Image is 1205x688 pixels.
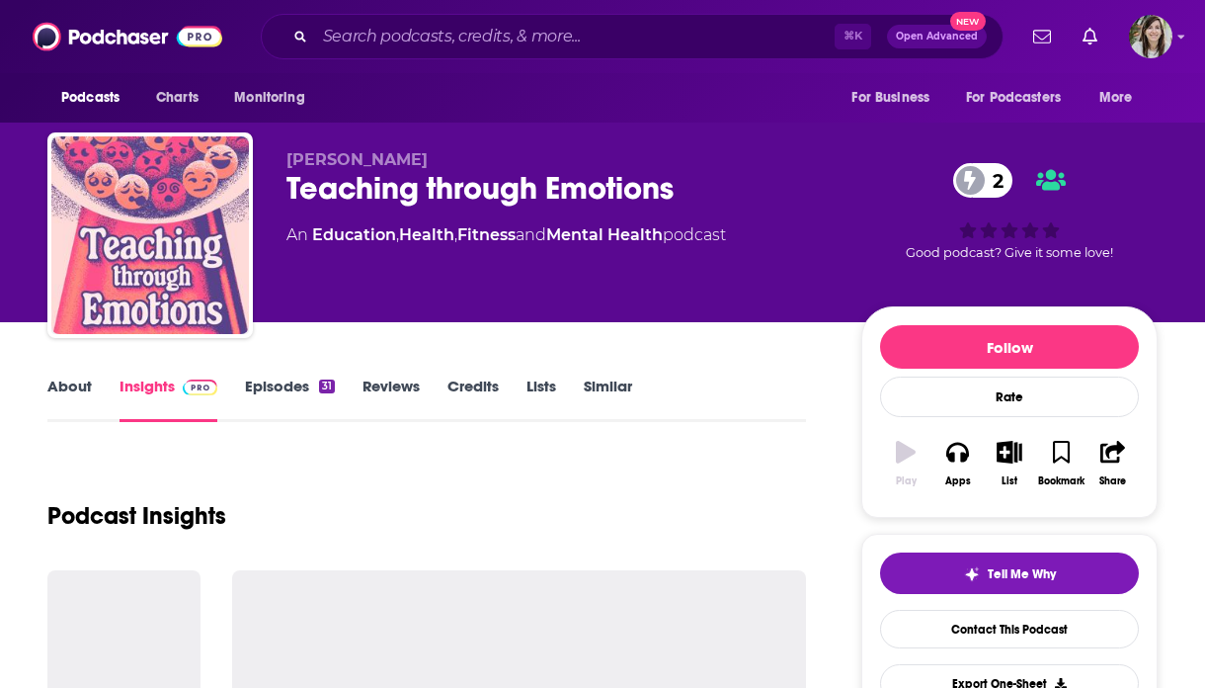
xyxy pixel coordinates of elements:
[319,380,335,393] div: 31
[234,84,304,112] span: Monitoring
[1035,428,1086,499] button: Bookmark
[286,223,726,247] div: An podcast
[454,225,457,244] span: ,
[315,21,835,52] input: Search podcasts, credits, & more...
[33,18,222,55] img: Podchaser - Follow, Share and Rate Podcasts
[880,377,1139,417] div: Rate
[1038,475,1084,487] div: Bookmark
[984,428,1035,499] button: List
[220,79,330,117] button: open menu
[1129,15,1172,58] button: Show profile menu
[1002,475,1017,487] div: List
[880,553,1139,594] button: tell me why sparkleTell Me Why
[261,14,1004,59] div: Search podcasts, credits, & more...
[47,377,92,422] a: About
[47,79,145,117] button: open menu
[1099,475,1126,487] div: Share
[1085,79,1158,117] button: open menu
[838,79,954,117] button: open menu
[1087,428,1139,499] button: Share
[880,428,931,499] button: Play
[953,163,1013,198] a: 2
[362,377,420,422] a: Reviews
[183,380,217,395] img: Podchaser Pro
[584,377,632,422] a: Similar
[447,377,499,422] a: Credits
[396,225,399,244] span: ,
[143,79,210,117] a: Charts
[851,84,929,112] span: For Business
[950,12,986,31] span: New
[966,84,1061,112] span: For Podcasters
[399,225,454,244] a: Health
[835,24,871,49] span: ⌘ K
[245,377,335,422] a: Episodes31
[896,32,978,42] span: Open Advanced
[312,225,396,244] a: Education
[120,377,217,422] a: InsightsPodchaser Pro
[546,225,663,244] a: Mental Health
[953,79,1089,117] button: open menu
[906,245,1113,260] span: Good podcast? Give it some love!
[887,25,987,48] button: Open AdvancedNew
[526,377,556,422] a: Lists
[973,163,1013,198] span: 2
[516,225,546,244] span: and
[1129,15,1172,58] img: User Profile
[880,325,1139,369] button: Follow
[457,225,516,244] a: Fitness
[945,475,971,487] div: Apps
[51,136,249,334] img: Teaching through Emotions
[1129,15,1172,58] span: Logged in as devinandrade
[964,566,980,582] img: tell me why sparkle
[1099,84,1133,112] span: More
[988,566,1056,582] span: Tell Me Why
[896,475,917,487] div: Play
[61,84,120,112] span: Podcasts
[156,84,199,112] span: Charts
[47,501,226,531] h1: Podcast Insights
[1075,20,1105,53] a: Show notifications dropdown
[1025,20,1059,53] a: Show notifications dropdown
[931,428,983,499] button: Apps
[286,150,428,169] span: [PERSON_NAME]
[861,150,1158,273] div: 2Good podcast? Give it some love!
[880,610,1139,648] a: Contact This Podcast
